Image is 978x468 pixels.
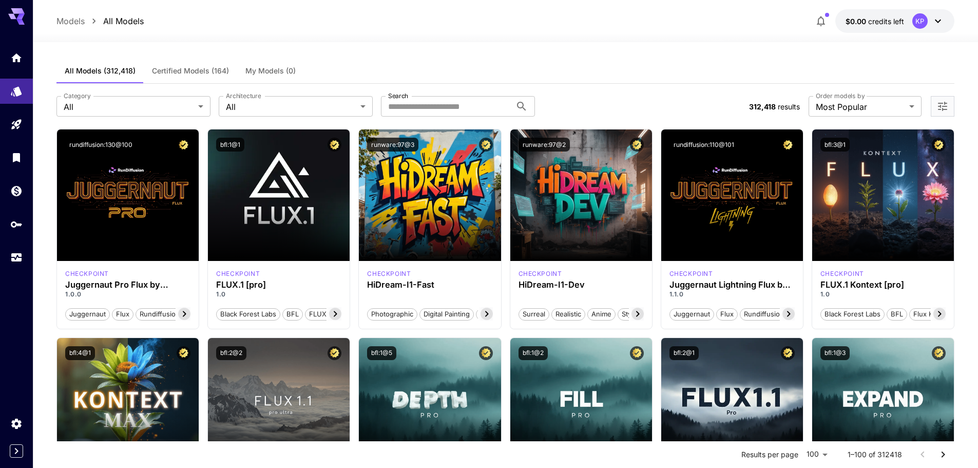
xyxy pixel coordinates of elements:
p: 1–100 of 312418 [848,450,902,460]
label: Order models by [816,91,865,100]
button: bfl:4@1 [65,346,95,360]
button: Certified Model – Vetted for best performance and includes a commercial license. [932,346,946,360]
button: BFL [887,307,907,321]
span: Black Forest Labs [217,309,280,320]
div: Usage [10,251,23,264]
span: All [64,101,194,113]
button: bfl:1@5 [367,346,396,360]
p: checkpoint [519,269,562,278]
button: juggernaut [65,307,110,321]
label: Architecture [226,91,261,100]
p: checkpoint [367,269,411,278]
button: Expand sidebar [10,444,23,458]
span: results [778,102,800,111]
div: fluxpro [216,269,260,278]
button: Certified Model – Vetted for best performance and includes a commercial license. [630,346,644,360]
button: bfl:1@2 [519,346,548,360]
button: Anime [587,307,616,321]
div: FLUX.1 D [65,269,109,278]
div: Library [10,151,23,164]
button: Realistic [551,307,585,321]
div: Settings [10,417,23,430]
p: 1.0 [820,290,946,299]
span: rundiffusion [136,309,183,320]
button: Flux Kontext [909,307,957,321]
button: Black Forest Labs [216,307,280,321]
button: Certified Model – Vetted for best performance and includes a commercial license. [781,346,795,360]
button: Photographic [367,307,417,321]
p: checkpoint [216,269,260,278]
span: Realistic [552,309,585,320]
div: API Keys [10,218,23,231]
div: FLUX.1 Kontext [pro] [820,269,864,278]
span: My Models (0) [245,66,296,76]
div: Home [10,51,23,64]
button: Open more filters [936,100,949,113]
button: juggernaut [669,307,714,321]
p: Results per page [741,450,798,460]
button: Surreal [519,307,549,321]
button: Stylized [618,307,650,321]
h3: Juggernaut Pro Flux by RunDiffusion [65,280,190,290]
button: Certified Model – Vetted for best performance and includes a commercial license. [328,138,341,152]
p: 1.1.0 [669,290,795,299]
a: Models [56,15,85,27]
span: Surreal [519,309,549,320]
button: Certified Model – Vetted for best performance and includes a commercial license. [630,138,644,152]
h3: FLUX.1 [pro] [216,280,341,290]
span: juggernaut [66,309,109,320]
span: flux [717,309,737,320]
button: Certified Model – Vetted for best performance and includes a commercial license. [177,346,190,360]
div: HiDream-I1-Dev [519,280,644,290]
button: Certified Model – Vetted for best performance and includes a commercial license. [479,346,493,360]
button: Go to next page [933,444,953,465]
span: FLUX.1 [pro] [305,309,352,320]
button: rundiffusion [136,307,184,321]
span: BFL [283,309,302,320]
span: BFL [887,309,907,320]
h3: Juggernaut Lightning Flux by RunDiffusion [669,280,795,290]
span: Cinematic [476,309,515,320]
div: FLUX.1 Kontext [pro] [820,280,946,290]
span: Digital Painting [420,309,473,320]
button: Certified Model – Vetted for best performance and includes a commercial license. [781,138,795,152]
span: Black Forest Labs [821,309,884,320]
span: rundiffusion [740,309,788,320]
span: Certified Models (164) [152,66,229,76]
span: All [226,101,356,113]
label: Category [64,91,91,100]
button: Certified Model – Vetted for best performance and includes a commercial license. [479,138,493,152]
button: rundiffusion [740,307,788,321]
label: Search [388,91,408,100]
button: runware:97@3 [367,138,418,152]
div: Wallet [10,184,23,197]
h3: HiDream-I1-Fast [367,280,492,290]
button: bfl:1@1 [216,138,244,152]
span: Most Popular [816,101,905,113]
span: credits left [868,17,904,26]
button: bfl:1@3 [820,346,850,360]
div: 100 [802,447,831,462]
button: $0.00KP [835,9,954,33]
button: Certified Model – Vetted for best performance and includes a commercial license. [932,138,946,152]
p: checkpoint [669,269,713,278]
div: Playground [10,118,23,131]
button: flux [112,307,133,321]
a: All Models [103,15,144,27]
p: 1.0.0 [65,290,190,299]
div: KP [912,13,928,29]
p: checkpoint [820,269,864,278]
span: flux [112,309,133,320]
button: Digital Painting [419,307,474,321]
p: checkpoint [65,269,109,278]
button: bfl:3@1 [820,138,850,152]
button: runware:97@2 [519,138,570,152]
button: Black Forest Labs [820,307,885,321]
